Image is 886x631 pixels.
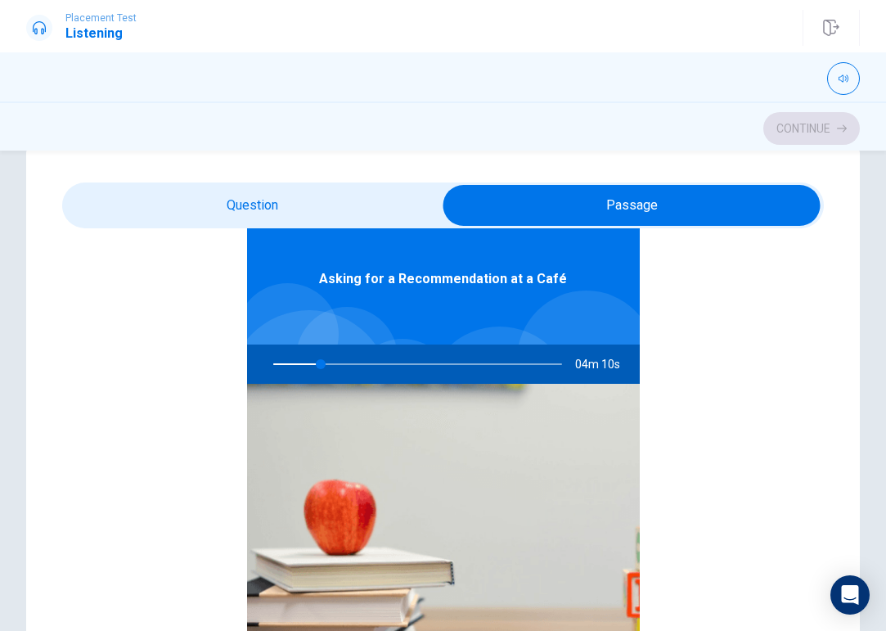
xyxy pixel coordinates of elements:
span: Placement Test [65,12,137,24]
span: Asking for a Recommendation at a Café [319,269,567,289]
div: Open Intercom Messenger [830,575,870,615]
h1: Listening [65,24,137,43]
span: 04m 10s [575,345,633,384]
